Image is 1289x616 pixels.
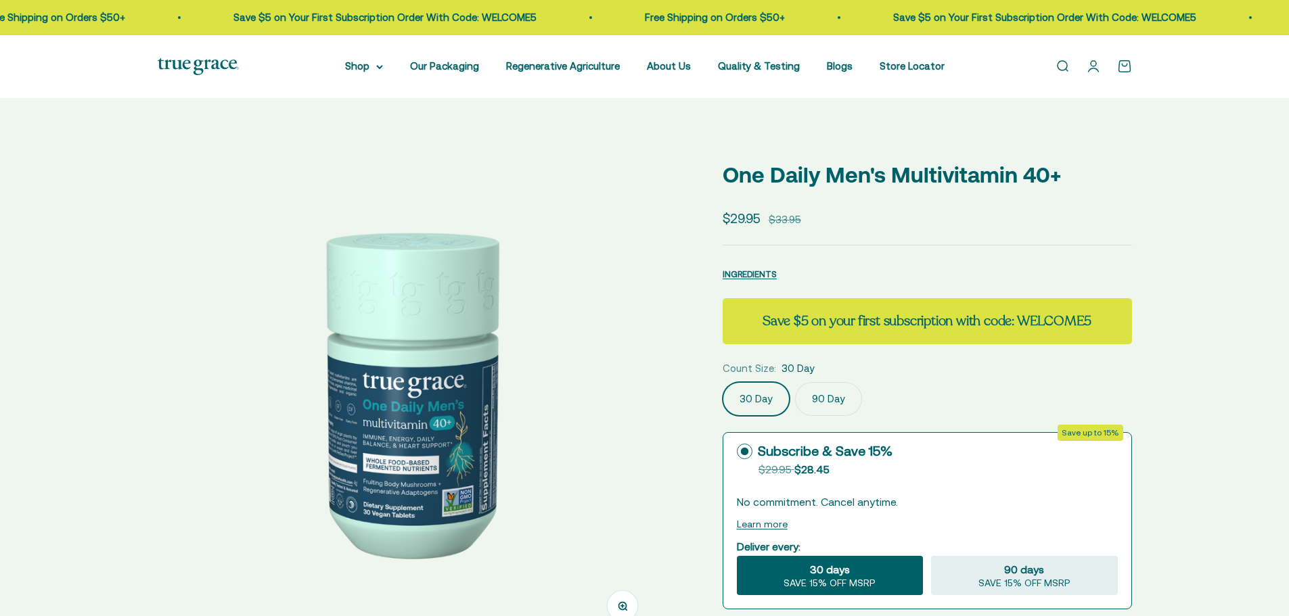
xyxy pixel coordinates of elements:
a: Our Packaging [410,60,479,72]
span: 30 Day [782,360,815,377]
a: Blogs [827,60,853,72]
a: Free Shipping on Orders $50+ [1092,11,1232,23]
p: Save $5 on Your First Subscription Order With Code: WELCOME5 [21,9,324,26]
a: Regenerative Agriculture [506,60,620,72]
summary: Shop [345,58,383,74]
a: About Us [647,60,691,72]
p: One Daily Men's Multivitamin 40+ [723,158,1132,192]
a: Free Shipping on Orders $50+ [432,11,572,23]
button: INGREDIENTS [723,266,777,282]
a: Quality & Testing [718,60,800,72]
sale-price: $29.95 [723,208,761,229]
compare-at-price: $33.95 [769,212,801,228]
strong: Save $5 on your first subscription with code: WELCOME5 [763,312,1091,330]
span: INGREDIENTS [723,269,777,279]
a: Store Locator [880,60,945,72]
p: Save $5 on Your First Subscription Order With Code: WELCOME5 [681,9,984,26]
legend: Count Size: [723,360,776,377]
